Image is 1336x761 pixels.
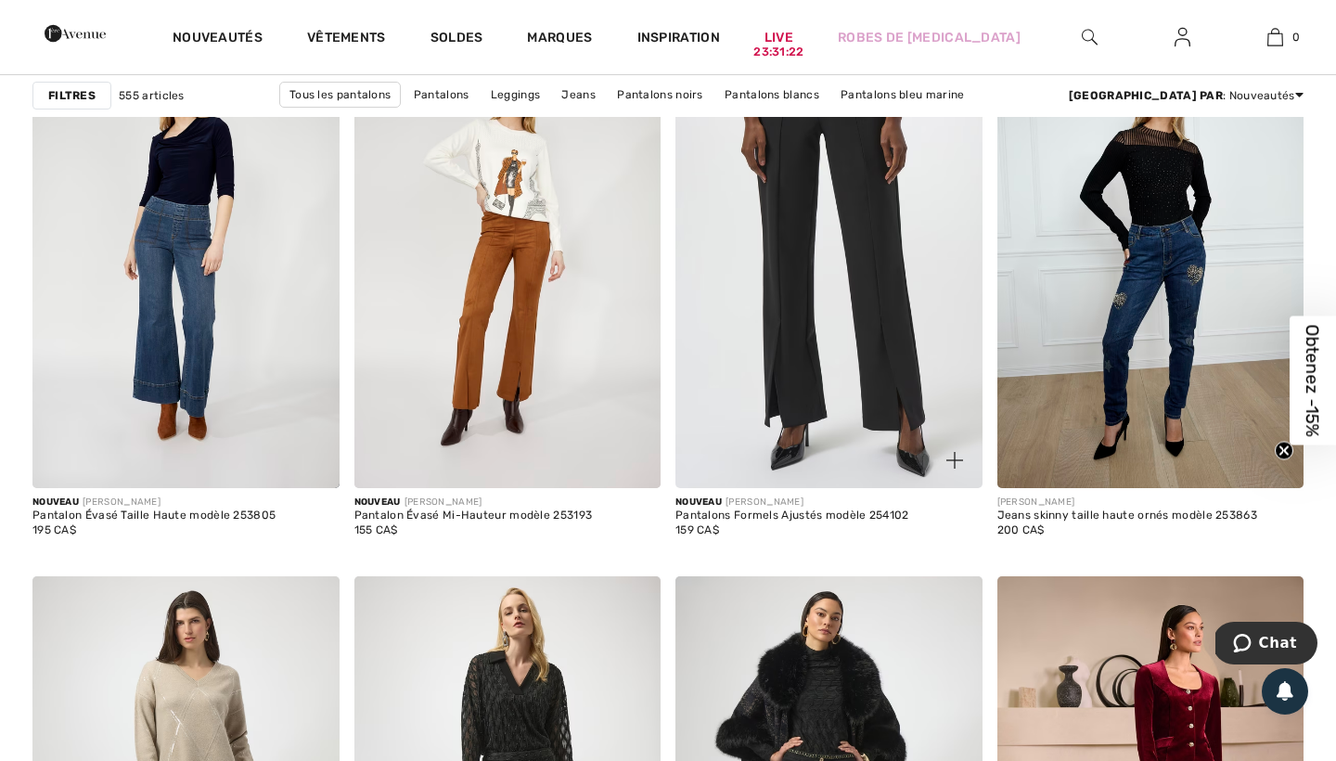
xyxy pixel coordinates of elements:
[45,15,106,52] img: 1ère Avenue
[831,83,973,107] a: Pantalons bleu marine
[675,509,909,522] div: Pantalons Formels Ajustés modèle 254102
[527,30,592,49] a: Marques
[307,30,386,49] a: Vêtements
[1292,29,1300,45] span: 0
[354,497,401,508] span: Nouveau
[753,44,803,61] div: 23:31:22
[628,108,798,132] a: Pantalons [PERSON_NAME]
[715,83,829,107] a: Pantalons blancs
[997,496,1258,509] div: [PERSON_NAME]
[1267,26,1283,48] img: Mon panier
[637,30,720,49] span: Inspiration
[430,30,483,49] a: Soldes
[405,83,479,107] a: Pantalons
[354,509,593,522] div: Pantalon Évasé Mi-Hauteur modèle 253193
[1290,316,1336,445] div: Obtenez -15%Close teaser
[354,28,662,488] img: Pantalon Évasé Mi-Hauteur modèle 253193. Cognac
[32,497,79,508] span: Nouveau
[997,523,1045,536] span: 200 CA$
[552,83,605,107] a: Jeans
[997,28,1304,488] img: Jeans skinny taille haute ornés modèle 253863. Bleu
[1069,87,1304,104] div: : Nouveautés
[1303,325,1324,437] span: Obtenez -15%
[838,28,1021,47] a: Robes de [MEDICAL_DATA]
[1215,622,1317,668] iframe: Ouvre un widget dans lequel vous pouvez chatter avec l’un de nos agents
[1160,26,1205,49] a: Se connecter
[354,496,593,509] div: [PERSON_NAME]
[173,30,263,49] a: Nouveautés
[608,83,713,107] a: Pantalons noirs
[482,83,549,107] a: Leggings
[119,87,185,104] span: 555 articles
[675,496,909,509] div: [PERSON_NAME]
[1175,26,1190,48] img: Mes infos
[764,28,793,47] a: Live23:31:22
[354,523,398,536] span: 155 CA$
[1082,26,1098,48] img: recherche
[1275,442,1293,460] button: Close teaser
[32,28,340,488] img: Pantalon Évasé Taille Haute modèle 253805. Bleu
[946,452,963,469] img: plus_v2.svg
[32,496,276,509] div: [PERSON_NAME]
[675,28,983,488] a: Pantalons Formels Ajustés modèle 254102. Noir
[279,82,401,108] a: Tous les pantalons
[32,523,76,536] span: 195 CA$
[48,87,96,104] strong: Filtres
[1229,26,1320,48] a: 0
[32,509,276,522] div: Pantalon Évasé Taille Haute modèle 253805
[997,509,1258,522] div: Jeans skinny taille haute ornés modèle 253863
[675,497,722,508] span: Nouveau
[456,108,625,132] a: Pantalons [PERSON_NAME]
[1069,89,1223,102] strong: [GEOGRAPHIC_DATA] par
[675,523,719,536] span: 159 CA$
